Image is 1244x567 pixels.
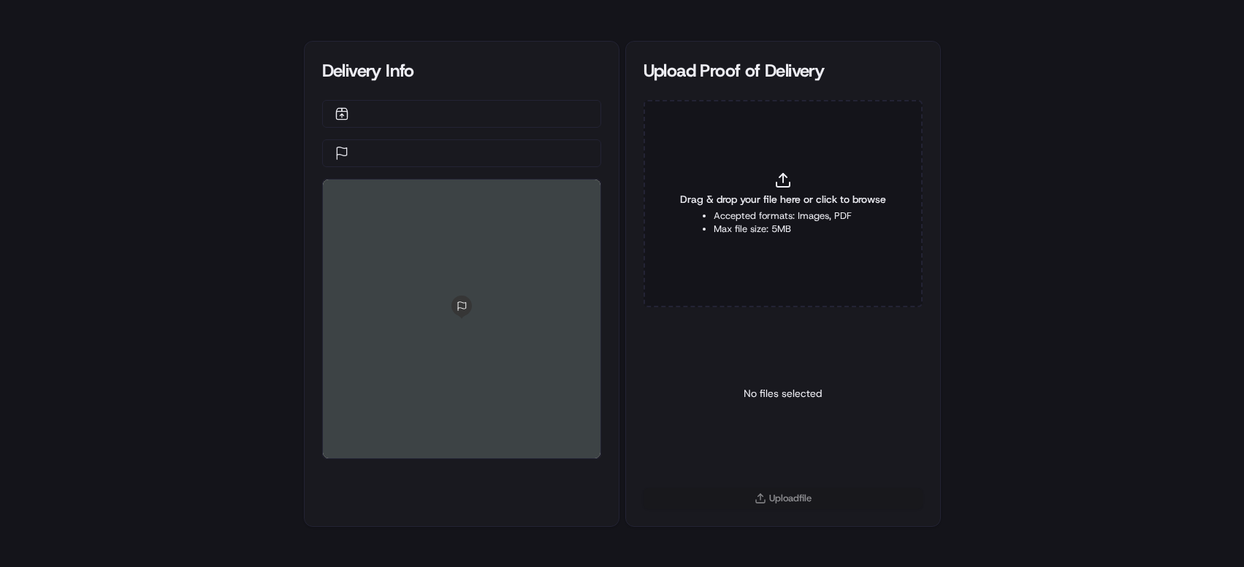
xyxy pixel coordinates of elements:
[644,59,923,82] div: Upload Proof of Delivery
[323,180,600,458] div: 0
[680,192,886,207] span: Drag & drop your file here or click to browse
[714,209,852,223] li: Accepted formats: Images, PDF
[322,59,601,82] div: Delivery Info
[744,386,822,401] p: No files selected
[714,223,852,236] li: Max file size: 5MB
